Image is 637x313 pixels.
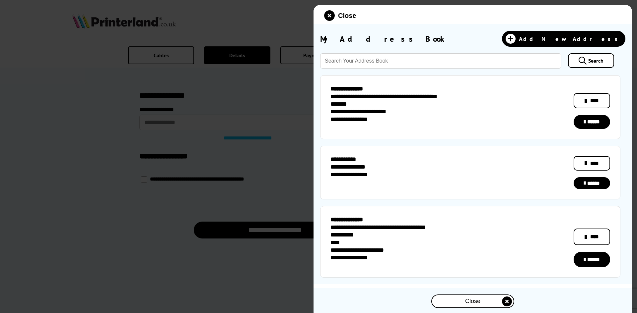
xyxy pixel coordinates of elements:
[431,294,514,308] button: close modal
[320,34,449,44] span: My Address Book
[519,35,622,43] span: Add New Address
[324,10,356,21] button: close modal
[338,12,356,20] span: Close
[568,53,614,68] a: Search
[320,53,561,69] input: Search Your Address Book
[588,57,603,64] span: Search
[465,298,480,305] span: Close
